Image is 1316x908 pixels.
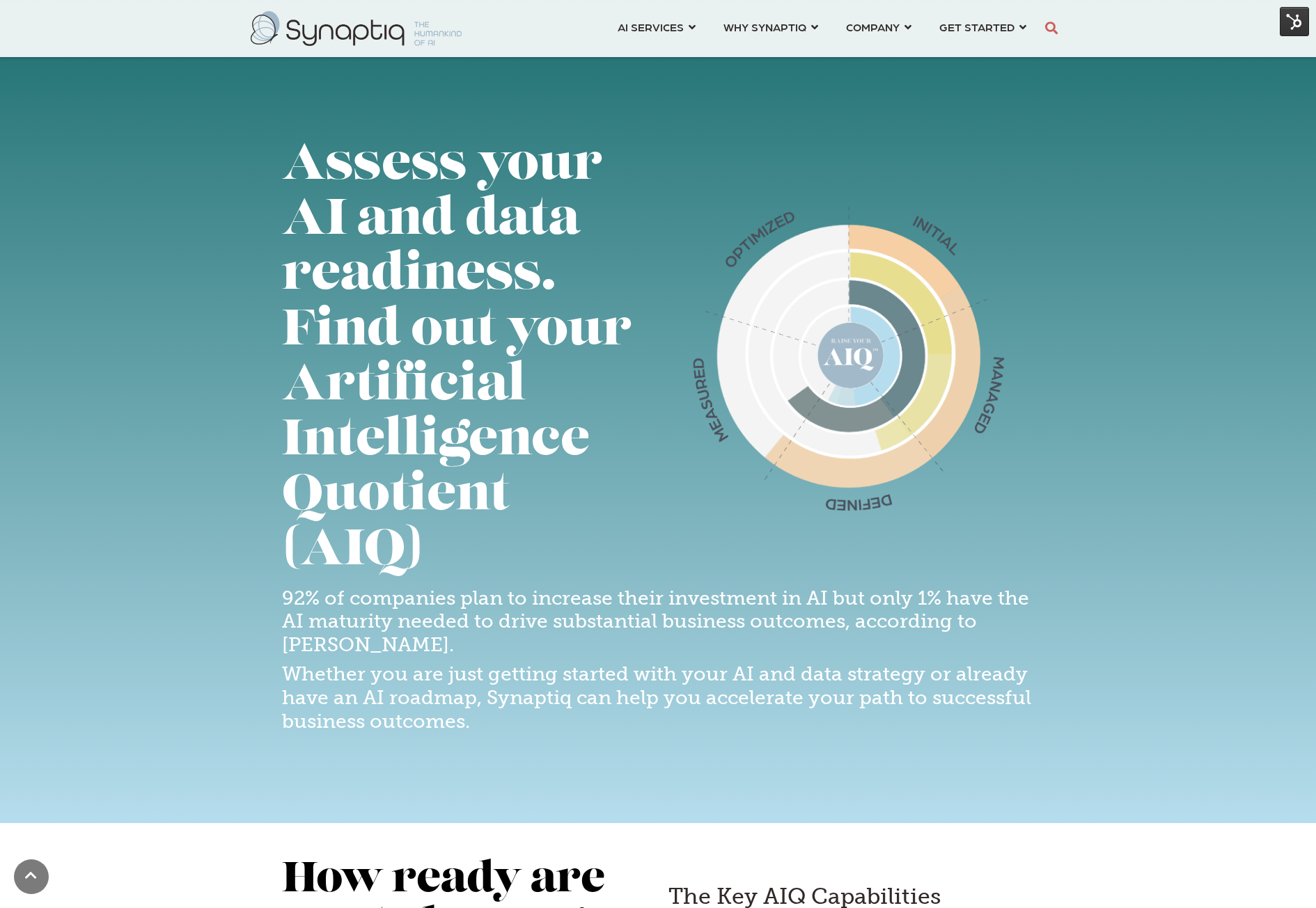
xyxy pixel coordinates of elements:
[251,11,462,46] img: synaptiq logo-2
[470,739,616,774] iframe: Embedded CTA
[846,14,911,40] a: COMPANY
[939,14,1026,40] a: GET STARTED
[723,17,806,36] span: WHY SYNAPTIQ
[723,14,818,40] a: WHY SYNAPTIQ
[1280,7,1309,36] img: HubSpot Tools Menu Toggle
[939,17,1015,36] span: GET STARTED
[282,739,463,774] iframe: Embedded CTA
[282,662,1034,733] h4: Whether you are just getting started with your AI and data strategy or already have an AI roadmap...
[282,139,648,580] h1: Assess your AI and data readiness. Find out your Artificial Intelligence Quotient (AIQ)
[618,14,696,40] a: AI SERVICES
[282,587,1034,657] h4: 92% of companies plan to increase their investment in AI but only 1% have the AI maturity needed ...
[668,202,1034,511] img: AIQ-Wheel_nolegend-tinified
[618,17,684,36] span: AI SERVICES
[604,3,1040,54] nav: menu
[846,17,900,36] span: COMPANY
